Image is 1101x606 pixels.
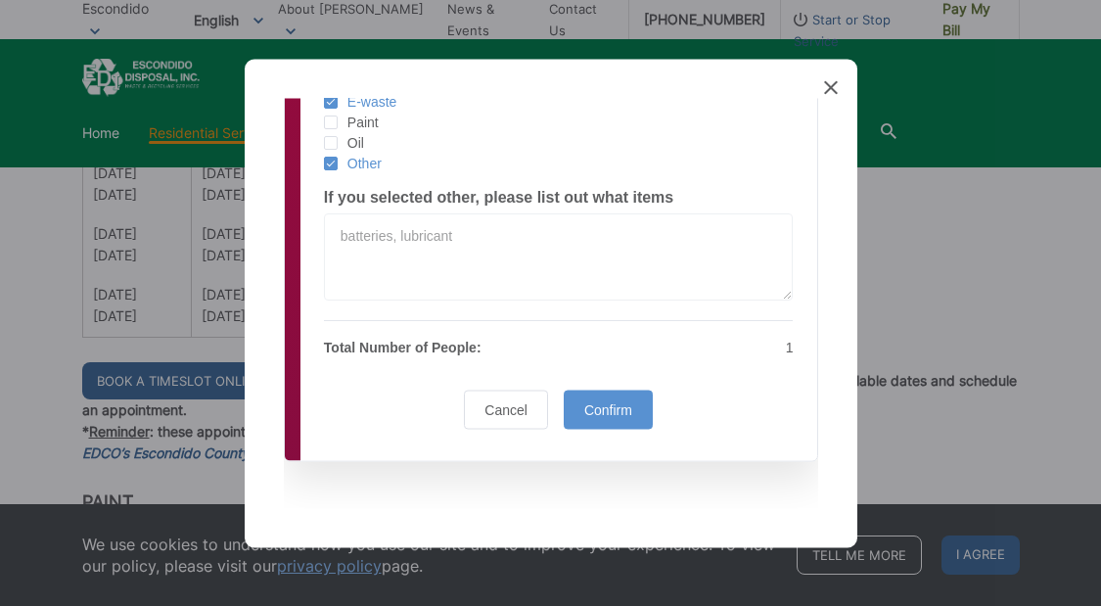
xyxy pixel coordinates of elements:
[338,134,364,153] span: Oil
[324,190,673,206] label: If you selected other, please list out what items
[338,114,379,132] span: Paint
[324,337,547,358] p: Total Number of People:
[338,93,397,112] span: E-waste
[584,401,632,417] span: Confirm
[324,92,794,174] div: checkbox-group
[484,401,528,417] span: Cancel
[338,155,382,173] span: Other
[571,337,794,358] p: 1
